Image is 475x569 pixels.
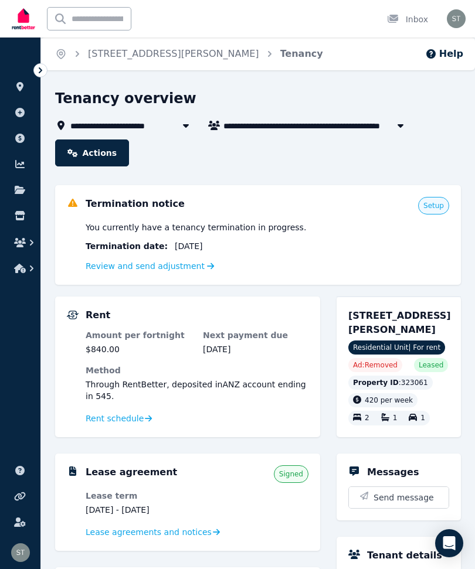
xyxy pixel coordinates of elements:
[425,47,463,61] button: Help
[420,414,425,423] span: 1
[86,465,177,479] h5: Lease agreement
[447,9,466,28] img: Sonia Thomson
[86,308,110,322] h5: Rent
[86,490,191,502] dt: Lease term
[365,396,413,404] span: 420 per week
[86,343,191,355] dd: $840.00
[279,469,303,479] span: Signed
[86,413,144,424] span: Rent schedule
[353,378,399,387] span: Property ID
[280,48,323,59] a: Tenancy
[86,222,306,233] span: You currently have a tenancy termination in progress.
[203,343,308,355] dd: [DATE]
[353,360,398,370] span: Ad: Removed
[86,364,308,376] dt: Method
[86,526,212,538] span: Lease agreements and notices
[88,48,259,59] a: [STREET_ADDRESS][PERSON_NAME]
[86,329,191,341] dt: Amount per fortnight
[423,201,444,210] span: Setup
[349,487,449,508] button: Send message
[175,240,202,252] span: [DATE]
[348,376,433,390] div: : 323061
[367,465,419,479] h5: Messages
[365,414,369,423] span: 2
[9,4,38,33] img: RentBetter
[203,329,308,341] dt: Next payment due
[367,548,442,563] h5: Tenant details
[86,504,191,516] dd: [DATE] - [DATE]
[55,139,129,166] a: Actions
[86,380,306,401] span: Through RentBetter , deposited in ANZ account ending in 545 .
[348,310,451,335] span: [STREET_ADDRESS][PERSON_NAME]
[374,492,434,503] span: Send message
[86,413,152,424] a: Rent schedule
[86,197,185,211] h5: Termination notice
[67,311,79,319] img: Rental Payments
[86,261,215,271] a: Review and send adjustment
[41,38,337,70] nav: Breadcrumb
[393,414,398,423] span: 1
[86,526,220,538] a: Lease agreements and notices
[348,340,445,355] span: Residential Unit | For rent
[387,13,428,25] div: Inbox
[86,240,168,252] span: Termination date :
[419,360,443,370] span: Leased
[55,89,196,108] h1: Tenancy overview
[9,64,46,73] span: ORGANISE
[435,529,463,557] div: Open Intercom Messenger
[11,543,30,562] img: Sonia Thomson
